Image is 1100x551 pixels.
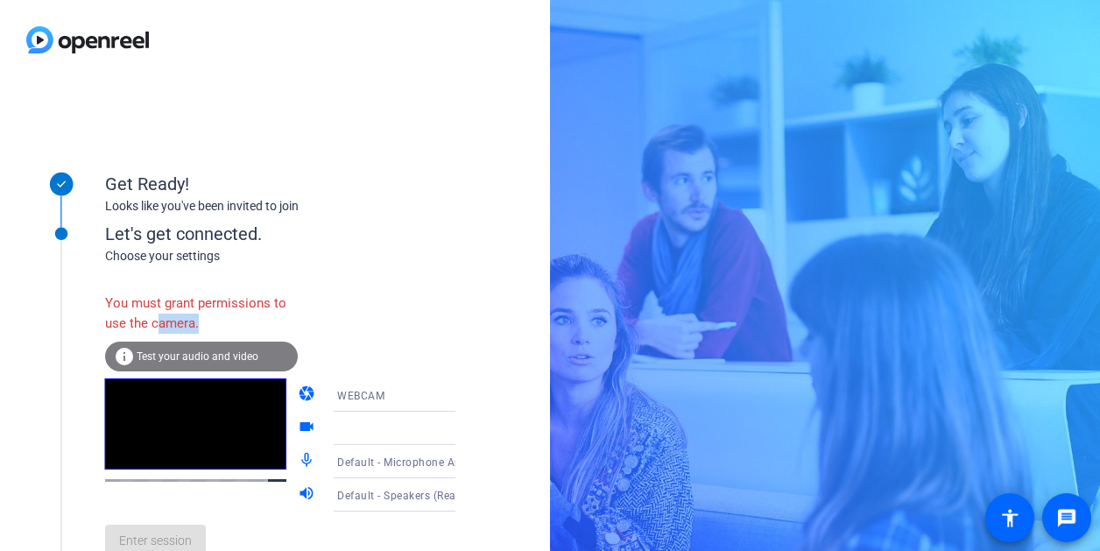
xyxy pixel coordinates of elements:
[105,171,455,197] div: Get Ready!
[298,451,319,472] mat-icon: mic_none
[105,285,298,342] div: You must grant permissions to use the camera.
[114,346,135,367] mat-icon: info
[337,488,526,502] span: Default - Speakers (Realtek(R) Audio)
[1056,507,1077,528] mat-icon: message
[105,247,491,265] div: Choose your settings
[337,455,772,469] span: Default - Microphone Array (Intel® Smart Sound Technology for Digital Microphones)
[137,350,258,363] span: Test your audio and video
[105,221,491,247] div: Let's get connected.
[298,484,319,505] mat-icon: volume_up
[105,197,455,215] div: Looks like you've been invited to join
[298,385,319,406] mat-icon: camera
[298,418,319,439] mat-icon: videocam
[337,390,384,402] span: WEBCAM
[999,507,1020,528] mat-icon: accessibility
